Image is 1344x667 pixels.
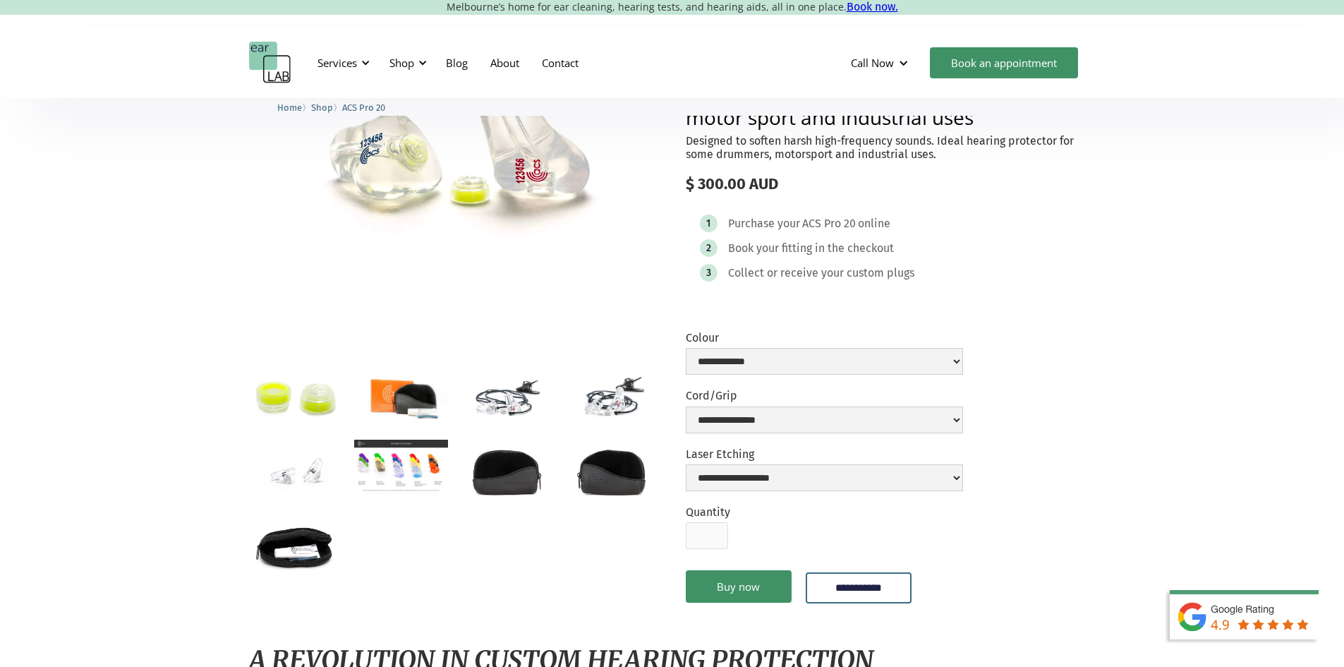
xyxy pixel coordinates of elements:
p: Designed to soften harsh high-frequency sounds. Ideal hearing protector for some drummers, motors... [686,134,1096,161]
a: open lightbox [354,440,448,493]
div: 3 [706,268,711,278]
div: 1 [706,218,710,229]
a: Home [277,100,302,114]
a: home [249,42,291,84]
div: Purchase your [728,217,800,231]
li: 〉 [311,100,342,115]
a: ACS Pro 20 [342,100,385,114]
div: Shop [389,56,414,70]
div: Book your fitting in the checkout [728,241,894,256]
a: open lightbox [564,366,658,428]
li: 〉 [277,100,311,115]
a: open lightbox [249,366,343,428]
div: Call Now [851,56,894,70]
div: $ 300.00 AUD [686,175,1096,193]
a: open lightbox [564,440,658,502]
div: Services [317,56,357,70]
a: Contact [531,42,590,83]
a: Buy now [686,570,792,603]
a: open lightbox [459,440,553,502]
label: Laser Etching [686,447,963,461]
a: About [479,42,531,83]
span: ACS Pro 20 [342,102,385,113]
span: Home [277,102,302,113]
div: Shop [381,42,431,84]
div: Services [309,42,374,84]
div: Collect or receive your custom plugs [728,266,914,280]
a: Shop [311,100,333,114]
label: Cord/Grip [686,389,963,402]
div: online [858,217,890,231]
div: 2 [706,243,711,253]
a: open lightbox [354,366,448,428]
div: Call Now [840,42,923,84]
a: Book an appointment [930,47,1078,78]
span: Shop [311,102,333,113]
label: Quantity [686,505,730,519]
a: open lightbox [459,366,553,428]
a: open lightbox [249,440,343,502]
img: ACS Pro 20 [249,17,659,299]
div: ACS Pro 20 [802,217,856,231]
a: Blog [435,42,479,83]
h2: Ideal hearing protector for drummers, motor sport and industrial uses [686,88,1096,127]
a: open lightbox [249,17,659,299]
label: Colour [686,331,963,344]
a: open lightbox [249,513,343,575]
